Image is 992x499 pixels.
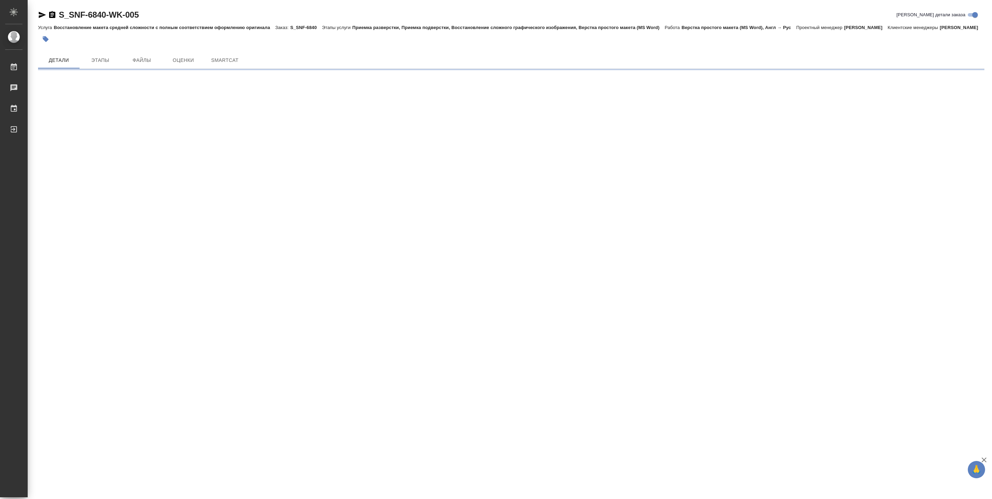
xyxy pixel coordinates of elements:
button: Добавить тэг [38,31,53,47]
p: Верстка простого макета (MS Word), Англ → Рус [681,25,796,30]
p: Работа [665,25,682,30]
p: [PERSON_NAME] [844,25,888,30]
span: Детали [42,56,75,65]
button: 🙏 [968,461,985,478]
p: Клиентские менеджеры [888,25,940,30]
span: 🙏 [971,462,982,477]
p: Проектный менеджер [796,25,844,30]
span: Этапы [84,56,117,65]
p: [PERSON_NAME] [940,25,983,30]
button: Скопировать ссылку для ЯМессенджера [38,11,46,19]
p: Этапы услуги [322,25,352,30]
p: S_SNF-6840 [290,25,322,30]
span: [PERSON_NAME] детали заказа [897,11,965,18]
span: Файлы [125,56,158,65]
p: Приемка разверстки, Приемка подверстки, Восстановление сложного графического изображения, Верстка... [352,25,665,30]
p: Восстановление макета средней сложности с полным соответствием оформлению оригинала [54,25,275,30]
a: S_SNF-6840-WK-005 [59,10,139,19]
span: Оценки [167,56,200,65]
p: Заказ: [275,25,290,30]
button: Скопировать ссылку [48,11,56,19]
span: SmartCat [208,56,241,65]
p: Услуга [38,25,54,30]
